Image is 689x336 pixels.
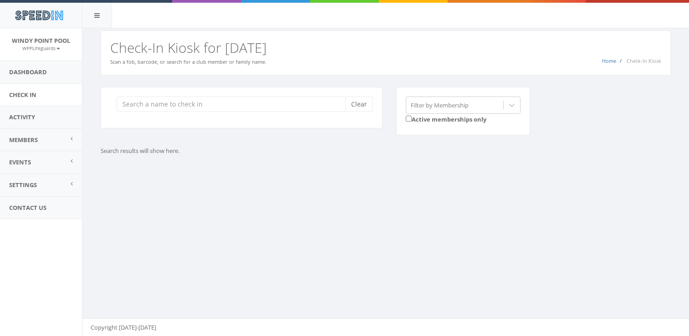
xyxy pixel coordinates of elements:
small: WPPLifeguards [22,45,60,51]
a: Home [602,57,616,64]
h2: Check-In Kiosk for [DATE] [110,40,661,55]
small: Scan a fob, barcode, or search for a club member or family name. [110,58,266,65]
img: speedin_logo.png [10,7,67,24]
button: Clear [345,97,373,112]
a: WPPLifeguards [22,44,60,52]
span: Check-In Kiosk [627,57,661,64]
span: Events [9,158,31,166]
p: Search results will show here. [101,147,524,155]
span: Settings [9,181,37,189]
span: Members [9,136,38,144]
div: Filter by Membership [411,101,469,109]
span: Contact Us [9,204,46,212]
label: Active memberships only [406,114,486,124]
span: Windy Point Pool [12,36,70,45]
input: Search a name to check in [117,97,352,112]
input: Active memberships only [406,116,412,122]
